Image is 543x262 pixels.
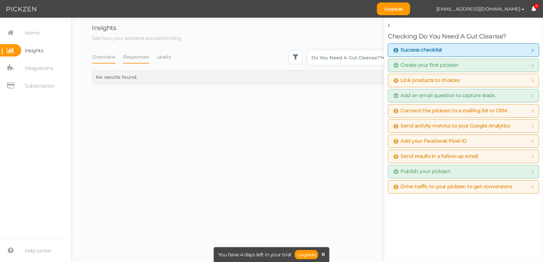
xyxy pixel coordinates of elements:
[436,6,520,12] span: [EMAIL_ADDRESS][DOMAIN_NAME]
[393,169,533,174] a: Publish your pickzen
[393,184,533,190] a: Drive traffic to your pickzen to get conversions
[92,50,123,64] li: Overview
[25,245,52,256] span: Help center
[25,45,43,56] span: Insights
[157,50,171,64] a: Leads
[393,169,450,174] span: Publish your pickzen
[393,47,442,53] span: Success checklist
[393,184,512,190] span: Drive traffic to your pickzen to get conversions
[96,74,138,80] span: No results found.
[393,78,459,83] span: Link products to choices
[393,154,533,159] a: Send results in a follow-up email
[393,78,533,83] a: Link products to choices
[393,62,459,68] span: Create your first pickzen
[393,138,533,144] a: Add your Facebook Pixel ID
[92,50,116,64] a: Overview
[393,93,533,99] a: Add an email question to capture leads
[25,62,53,74] span: Integrations
[393,108,507,114] span: Connect the pickzen to a mailing list or CRM
[6,5,36,13] img: Pickzen logo
[218,252,291,257] span: You have 4 days left in your trial
[92,24,116,32] span: Insights
[393,154,478,159] span: Send results in a follow-up email
[393,123,510,129] span: Send activity metrics to your Google Analytics
[393,123,533,129] a: Send activity metrics to your Google Analytics
[377,2,410,15] a: Upgrade
[92,35,181,41] span: See how your pickzens are performing
[295,250,318,259] a: Upgrade
[157,50,179,64] li: Leads
[393,138,467,144] span: Add your Facebook Pixel ID
[430,3,531,15] button: [EMAIL_ADDRESS][DOMAIN_NAME]
[25,27,39,38] span: Home
[534,4,539,9] span: 6
[393,62,533,68] a: Create your first pickzen
[123,50,157,64] li: Responses
[393,93,495,99] span: Add an email question to capture leads
[417,3,430,15] img: c4ed0aee82d9aae614d2aeb80d51c0c8
[393,108,533,114] a: Connect the pickzen to a mailing list or CRM
[25,80,54,91] span: Subscription
[123,50,150,64] a: Responses
[388,33,539,40] h4: Checking Do You Need A Gut Cleanse?
[393,47,533,53] a: Success checklist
